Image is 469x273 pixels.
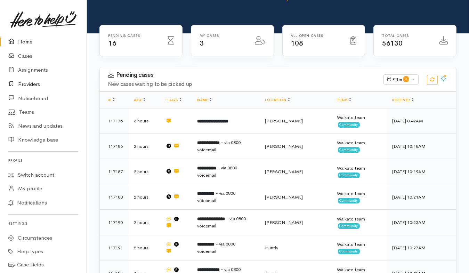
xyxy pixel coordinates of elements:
[197,216,246,229] span: - via 0800 voicemail
[100,184,128,210] td: 117188
[265,98,290,102] a: Location
[387,159,456,184] td: [DATE] 10:19AM
[338,198,360,203] span: Community
[108,72,375,79] h3: Pending cases
[108,39,116,48] span: 16
[403,76,409,82] span: 0
[383,74,419,85] button: Filter0
[265,245,278,251] span: Huntly
[134,98,145,102] a: Age
[387,184,456,210] td: [DATE] 10:21AM
[165,98,181,102] a: Flags
[338,147,360,153] span: Community
[8,219,78,228] h6: Settings
[265,143,303,149] span: [PERSON_NAME]
[392,98,414,102] a: Received
[200,34,246,38] h6: My cases
[197,241,235,254] span: - via 0800 voicemail
[128,134,160,159] td: 2 hours
[197,139,241,153] span: - via 0800 voicemail
[100,109,128,134] td: 117175
[338,122,360,128] span: Community
[387,134,456,159] td: [DATE] 10:18AM
[291,34,342,38] h6: All Open cases
[200,39,204,48] span: 3
[197,190,235,203] span: - via 0800 voicemail
[128,184,160,210] td: 2 hours
[331,134,387,159] td: Waikato team
[100,134,128,159] td: 117186
[382,34,431,38] h6: Total cases
[265,219,303,225] span: [PERSON_NAME]
[265,118,303,124] span: [PERSON_NAME]
[265,194,303,200] span: [PERSON_NAME]
[197,98,212,102] a: Name
[128,109,160,134] td: 3 hours
[291,39,303,48] span: 108
[100,235,128,260] td: 117191
[108,34,159,38] h6: Pending cases
[331,184,387,210] td: Waikato team
[387,109,456,134] td: [DATE] 8:42AM
[382,39,402,48] span: 56130
[331,159,387,184] td: Waikato team
[108,81,375,87] h4: New cases waiting to be picked up
[100,159,128,184] td: 117187
[331,210,387,235] td: Waikato team
[337,98,351,102] a: Team
[387,210,456,235] td: [DATE] 10:23AM
[331,109,387,134] td: Waikato team
[128,159,160,184] td: 2 hours
[128,235,160,260] td: 2 hours
[197,165,237,178] span: - via 0800 voicemail
[128,210,160,235] td: 2 hours
[108,98,115,102] a: #
[338,172,360,178] span: Community
[100,210,128,235] td: 117190
[265,169,303,175] span: [PERSON_NAME]
[387,235,456,260] td: [DATE] 10:27AM
[338,223,360,229] span: Community
[338,249,360,254] span: Community
[331,235,387,260] td: Waikato team
[8,156,78,165] h6: Profile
